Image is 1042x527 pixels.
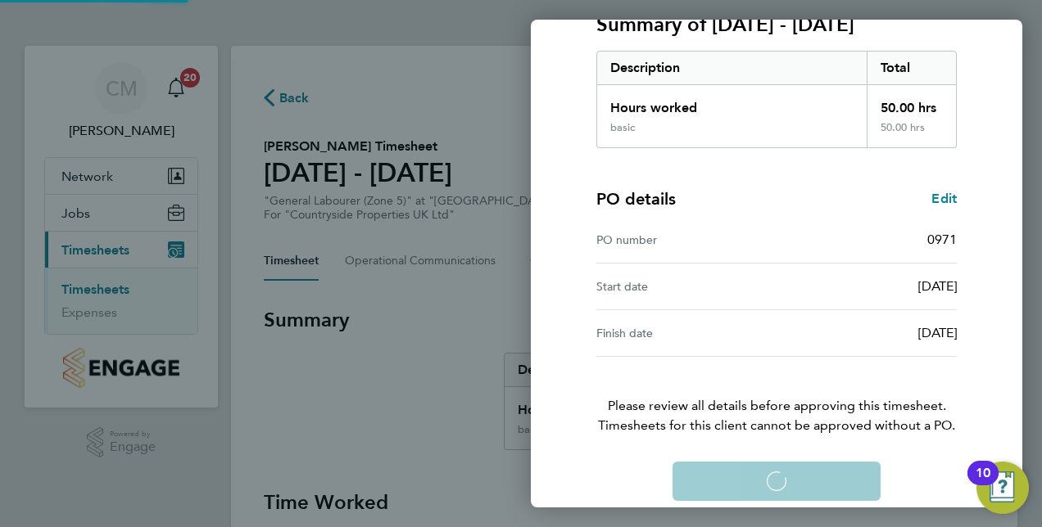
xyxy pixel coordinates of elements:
div: basic [610,121,635,134]
div: Hours worked [597,85,867,121]
div: Start date [596,277,777,296]
div: [DATE] [777,323,957,343]
div: 50.00 hrs [867,121,957,147]
div: Summary of 15 - 21 Sep 2025 [596,51,957,148]
span: Edit [931,191,957,206]
div: Total [867,52,957,84]
div: Finish date [596,323,777,343]
div: 10 [976,473,990,494]
h4: PO details [596,187,676,210]
div: Description [597,52,867,84]
button: Open Resource Center, 10 new notifications [976,462,1029,514]
p: Please review all details before approving this timesheet. [577,357,976,435]
div: [DATE] [777,277,957,296]
span: Timesheets for this client cannot be approved without a PO. [577,416,976,435]
a: Edit [931,189,957,209]
h3: Summary of [DATE] - [DATE] [596,11,957,38]
span: 0971 [927,232,957,247]
div: PO number [596,230,777,250]
div: 50.00 hrs [867,85,957,121]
